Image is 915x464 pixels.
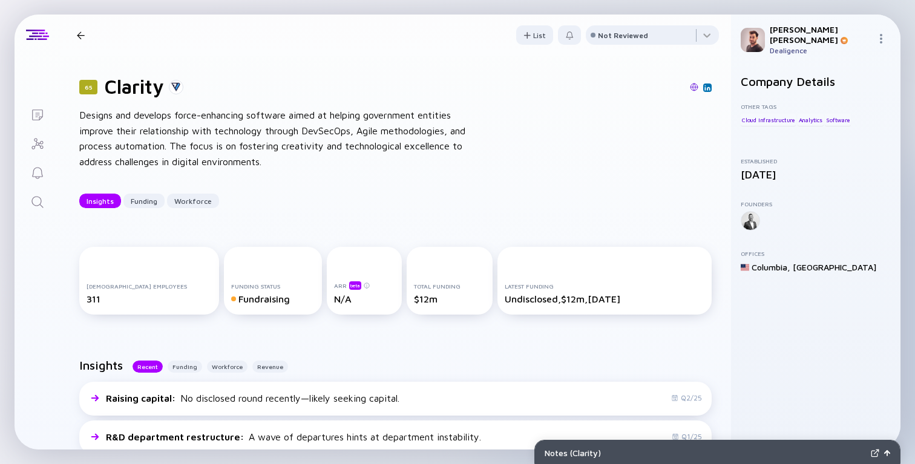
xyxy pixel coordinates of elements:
div: Designs and develops force-enhancing software aimed at helping government entities improve their ... [79,108,467,169]
div: List [516,26,553,45]
button: Funding [123,194,165,208]
div: Offices [741,250,891,257]
img: Gil Profile Picture [741,28,765,52]
div: Workforce [167,192,219,211]
div: [GEOGRAPHIC_DATA] [793,262,876,272]
div: beta [349,281,361,290]
button: Revenue [252,361,288,373]
div: Fundraising [231,293,315,304]
div: Q2/25 [671,393,702,402]
h2: Insights [79,358,123,372]
div: Other Tags [741,103,891,110]
h2: Company Details [741,74,891,88]
div: Notes ( Clarity ) [545,448,866,458]
div: Not Reviewed [598,31,648,40]
button: Funding [168,361,202,373]
a: Search [15,186,60,215]
div: 65 [79,80,97,94]
div: Total Funding [414,283,485,290]
div: [PERSON_NAME] [PERSON_NAME] [770,24,871,45]
div: [DEMOGRAPHIC_DATA] Employees [87,283,212,290]
div: N/A [334,293,395,304]
a: Lists [15,99,60,128]
img: Clarity Linkedin Page [704,85,710,91]
div: [DATE] [741,168,891,181]
h1: Clarity [105,75,164,98]
div: Q1/25 [672,432,702,441]
div: Dealigence [770,46,871,55]
img: Menu [876,34,886,44]
img: Open Notes [884,450,890,456]
div: Founders [741,200,891,207]
div: A wave of departures hints at department instability. [106,431,481,442]
button: Insights [79,194,121,208]
a: Investor Map [15,128,60,157]
div: Software [825,114,850,126]
div: $12m [414,293,485,304]
div: No disclosed round recently—likely seeking capital. [106,393,399,404]
button: Workforce [167,194,219,208]
div: Columbia , [752,262,790,272]
span: R&D department restructure : [106,431,246,442]
div: Insights [79,192,121,211]
div: ARR [334,281,395,290]
div: Latest Funding [505,283,704,290]
div: Undisclosed, $12m, [DATE] [505,293,704,304]
a: Reminders [15,157,60,186]
div: Established [741,157,891,165]
div: Funding [123,192,165,211]
img: Clarity Website [690,83,698,91]
span: Raising capital : [106,393,178,404]
img: Expand Notes [871,449,879,457]
div: Analytics [798,114,824,126]
img: United States Flag [741,263,749,272]
div: 311 [87,293,212,304]
div: Funding Status [231,283,315,290]
button: List [516,25,553,45]
button: Workforce [207,361,248,373]
button: Recent [133,361,163,373]
div: Cloud Infrastructure [741,114,796,126]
